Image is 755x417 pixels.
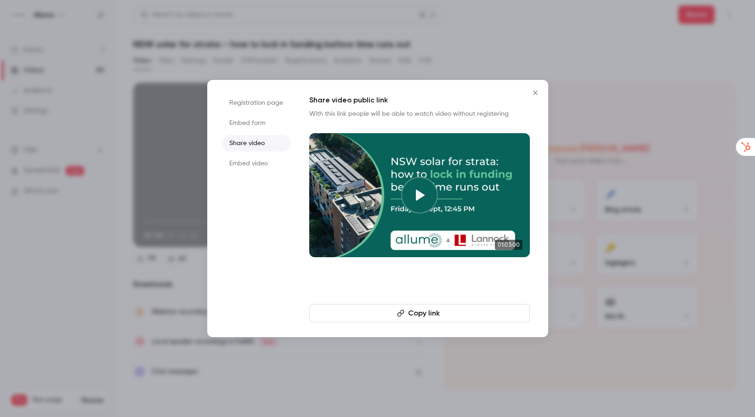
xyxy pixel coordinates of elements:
p: With this link people will be able to watch video without registering [309,109,530,118]
span: 01:03:00 [495,240,522,250]
h1: Share video public link [309,95,530,106]
li: Share video [222,135,291,152]
a: 01:03:00 [309,133,530,257]
li: Registration page [222,95,291,111]
li: Embed video [222,155,291,172]
button: Close [526,84,545,102]
li: Embed form [222,115,291,131]
button: Copy link [309,304,530,322]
